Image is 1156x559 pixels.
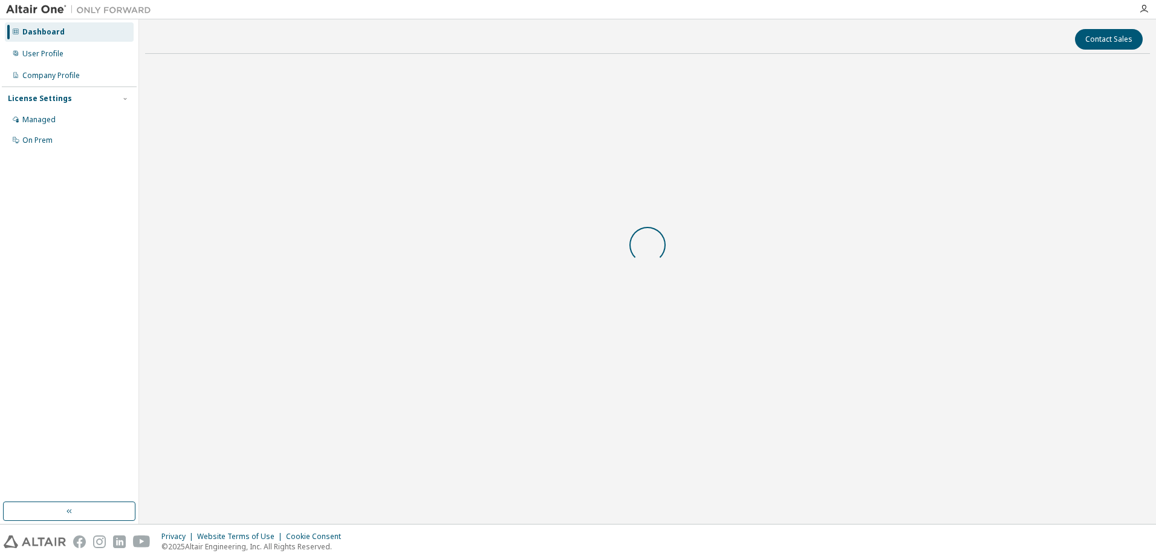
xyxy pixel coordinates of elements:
div: Cookie Consent [286,532,348,541]
img: Altair One [6,4,157,16]
img: instagram.svg [93,535,106,548]
div: User Profile [22,49,63,59]
img: linkedin.svg [113,535,126,548]
button: Contact Sales [1075,29,1143,50]
img: altair_logo.svg [4,535,66,548]
div: Managed [22,115,56,125]
p: © 2025 Altair Engineering, Inc. All Rights Reserved. [161,541,348,552]
div: Privacy [161,532,197,541]
img: youtube.svg [133,535,151,548]
div: Dashboard [22,27,65,37]
div: License Settings [8,94,72,103]
div: Company Profile [22,71,80,80]
img: facebook.svg [73,535,86,548]
div: On Prem [22,136,53,145]
div: Website Terms of Use [197,532,286,541]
